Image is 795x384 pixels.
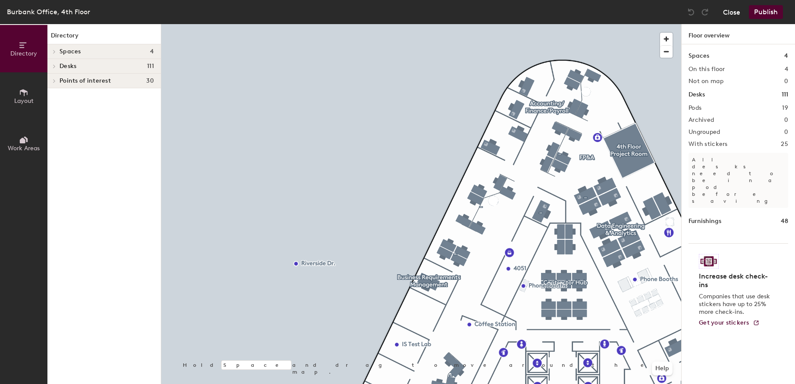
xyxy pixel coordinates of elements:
[784,117,788,124] h2: 0
[781,217,788,226] h1: 48
[699,319,760,327] a: Get your stickers
[7,6,90,17] div: Burbank Office, 4th Floor
[59,48,81,55] span: Spaces
[689,66,725,73] h2: On this floor
[723,5,740,19] button: Close
[652,362,673,375] button: Help
[699,319,749,326] span: Get your stickers
[785,66,788,73] h2: 4
[689,153,788,208] p: All desks need to be in a pod before saving
[781,141,788,148] h2: 25
[59,77,111,84] span: Points of interest
[699,254,719,269] img: Sticker logo
[59,63,76,70] span: Desks
[689,51,709,61] h1: Spaces
[689,217,721,226] h1: Furnishings
[150,48,154,55] span: 4
[782,105,788,111] h2: 19
[147,63,154,70] span: 111
[784,78,788,85] h2: 0
[8,145,40,152] span: Work Areas
[749,5,783,19] button: Publish
[784,51,788,61] h1: 4
[782,90,788,99] h1: 111
[689,78,723,85] h2: Not on map
[699,293,773,316] p: Companies that use desk stickers have up to 25% more check-ins.
[699,272,773,289] h4: Increase desk check-ins
[14,97,34,105] span: Layout
[689,105,701,111] h2: Pods
[10,50,37,57] span: Directory
[689,117,714,124] h2: Archived
[689,141,728,148] h2: With stickers
[687,8,695,16] img: Undo
[146,77,154,84] span: 30
[689,129,720,136] h2: Ungrouped
[784,129,788,136] h2: 0
[682,24,795,44] h1: Floor overview
[689,90,705,99] h1: Desks
[701,8,709,16] img: Redo
[47,31,161,44] h1: Directory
